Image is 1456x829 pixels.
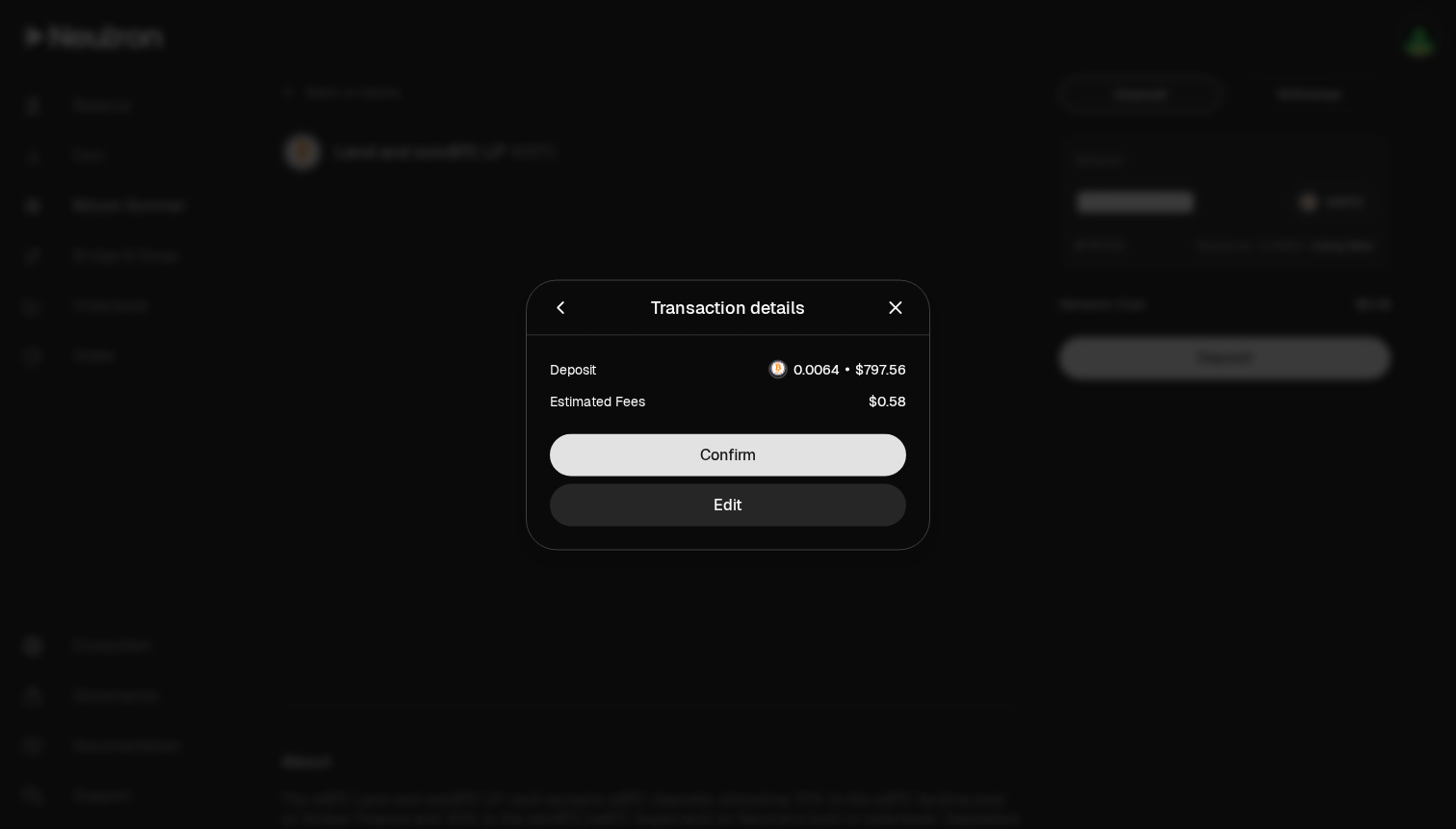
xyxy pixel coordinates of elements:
[651,294,805,321] div: Transaction details
[770,361,786,376] img: WBTC Logo
[550,359,596,378] div: Deposit
[550,433,906,476] button: Confirm
[550,391,645,410] div: Estimated Fees
[550,483,906,526] button: Edit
